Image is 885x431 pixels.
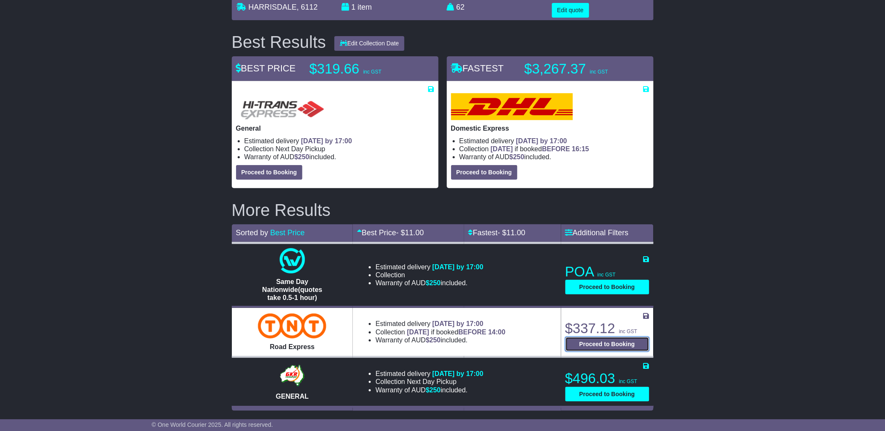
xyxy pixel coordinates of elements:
button: Proceed to Booking [451,165,517,180]
li: Collection [376,328,505,336]
li: Warranty of AUD included. [460,153,649,161]
span: 1 [352,3,356,11]
span: Next Day Pickup [276,145,325,152]
li: Estimated delivery [376,320,505,328]
li: Collection [460,145,649,153]
img: One World Courier: Same Day Nationwide(quotes take 0.5-1 hour) [280,248,305,273]
span: GENERAL [276,393,309,400]
span: 11.00 [507,229,525,237]
img: DHL: Domestic Express [451,93,573,120]
span: 250 [513,153,525,160]
span: [DATE] by 17:00 [432,370,483,377]
img: GKR: GENERAL [278,363,307,388]
a: Additional Filters [565,229,629,237]
button: Proceed to Booking [565,387,649,402]
span: inc GST [598,272,616,278]
li: Estimated delivery [460,137,649,145]
span: inc GST [363,69,381,75]
li: Warranty of AUD included. [244,153,434,161]
span: item [358,3,372,11]
span: [DATE] [407,329,429,336]
li: Collection [376,271,483,279]
span: [DATE] by 17:00 [301,137,352,145]
span: 62 [457,3,465,11]
p: General [236,124,434,132]
a: Best Price- $11.00 [357,229,424,237]
span: [DATE] [491,145,513,152]
span: , 6112 [297,3,318,11]
span: HARRISDALE [249,3,297,11]
span: $ [426,279,441,286]
span: [DATE] by 17:00 [432,320,483,327]
p: $337.12 [565,320,649,337]
span: BEST PRICE [236,63,296,74]
p: POA [565,263,649,280]
button: Proceed to Booking [236,165,302,180]
span: Same Day Nationwide(quotes take 0.5-1 hour) [262,278,322,301]
span: 16:15 [572,145,589,152]
li: Warranty of AUD included. [376,386,483,394]
span: [DATE] by 17:00 [516,137,567,145]
span: $ [426,386,441,394]
span: - $ [396,229,424,237]
span: [DATE] by 17:00 [432,263,483,271]
button: Proceed to Booking [565,337,649,352]
span: 11.00 [405,229,424,237]
li: Estimated delivery [376,370,483,378]
span: BEFORE [542,145,570,152]
span: if booked [407,329,505,336]
h2: More Results [232,201,654,219]
p: $496.03 [565,370,649,387]
span: if booked [491,145,589,152]
span: $ [294,153,310,160]
span: Next Day Pickup [407,378,457,385]
a: Best Price [270,229,305,237]
li: Warranty of AUD included. [376,279,483,287]
img: TNT Domestic: Road Express [258,313,326,339]
li: Estimated delivery [376,263,483,271]
button: Proceed to Booking [565,280,649,294]
li: Collection [376,378,483,386]
span: BEFORE [458,329,486,336]
span: Road Express [270,343,315,350]
span: FASTEST [451,63,504,74]
p: $3,267.37 [525,60,630,77]
span: inc GST [590,69,608,75]
li: Warranty of AUD included. [376,336,505,344]
button: Edit quote [552,3,589,18]
span: Sorted by [236,229,268,237]
li: Estimated delivery [244,137,434,145]
p: $319.66 [310,60,415,77]
span: inc GST [619,378,637,384]
li: Collection [244,145,434,153]
img: HiTrans (Machship): General [236,93,328,120]
p: Domestic Express [451,124,649,132]
span: $ [509,153,525,160]
span: $ [426,336,441,344]
span: - $ [498,229,525,237]
div: Best Results [228,33,331,51]
span: inc GST [619,329,637,334]
span: 14:00 [488,329,506,336]
span: 250 [430,279,441,286]
button: Edit Collection Date [334,36,404,51]
span: 250 [430,386,441,394]
span: 250 [298,153,310,160]
span: 250 [430,336,441,344]
a: Fastest- $11.00 [468,229,525,237]
span: © One World Courier 2025. All rights reserved. [152,421,273,428]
